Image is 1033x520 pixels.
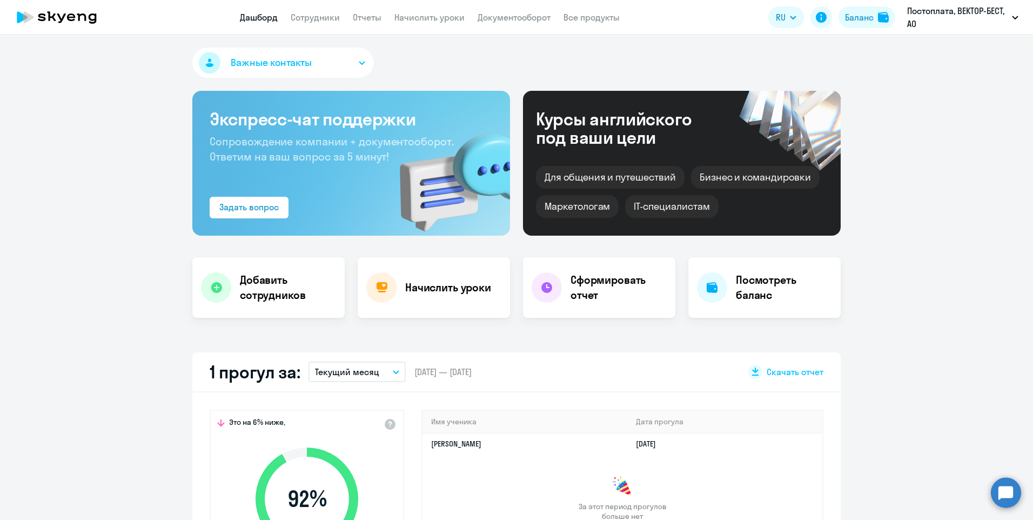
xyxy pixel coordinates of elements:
div: Курсы английского под ваши цели [536,110,721,146]
img: congrats [612,476,633,497]
h4: Начислить уроки [405,280,491,295]
a: Дашборд [240,12,278,23]
div: Маркетологам [536,195,619,218]
th: Дата прогула [627,411,822,433]
h4: Сформировать отчет [571,272,667,303]
span: 92 % [245,486,369,512]
div: Баланс [845,11,874,24]
div: Для общения и путешествий [536,166,685,189]
button: RU [768,6,804,28]
a: Начислить уроки [394,12,465,23]
p: Текущий месяц [315,365,379,378]
img: bg-img [384,114,510,236]
h2: 1 прогул за: [210,361,300,383]
div: Бизнес и командировки [691,166,820,189]
a: [PERSON_NAME] [431,439,481,449]
p: Постоплата, ВЕКТОР-БЕСТ, АО [907,4,1008,30]
button: Задать вопрос [210,197,289,218]
div: Задать вопрос [219,201,279,214]
button: Постоплата, ВЕКТОР-БЕСТ, АО [902,4,1024,30]
h3: Экспресс-чат поддержки [210,108,493,130]
button: Текущий месяц [308,362,406,382]
a: Отчеты [353,12,381,23]
button: Важные контакты [192,48,374,78]
span: [DATE] — [DATE] [414,366,472,378]
img: balance [878,12,889,23]
span: Важные контакты [231,56,312,70]
span: RU [776,11,786,24]
span: Скачать отчет [767,366,823,378]
span: Сопровождение компании + документооборот. Ответим на ваш вопрос за 5 минут! [210,135,454,163]
button: Балансbalance [839,6,895,28]
h4: Добавить сотрудников [240,272,336,303]
span: Это на 6% ниже, [229,417,285,430]
a: Документооборот [478,12,551,23]
div: IT-специалистам [625,195,718,218]
h4: Посмотреть баланс [736,272,832,303]
th: Имя ученика [422,411,627,433]
a: Все продукты [564,12,620,23]
a: Сотрудники [291,12,340,23]
a: [DATE] [636,439,665,449]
